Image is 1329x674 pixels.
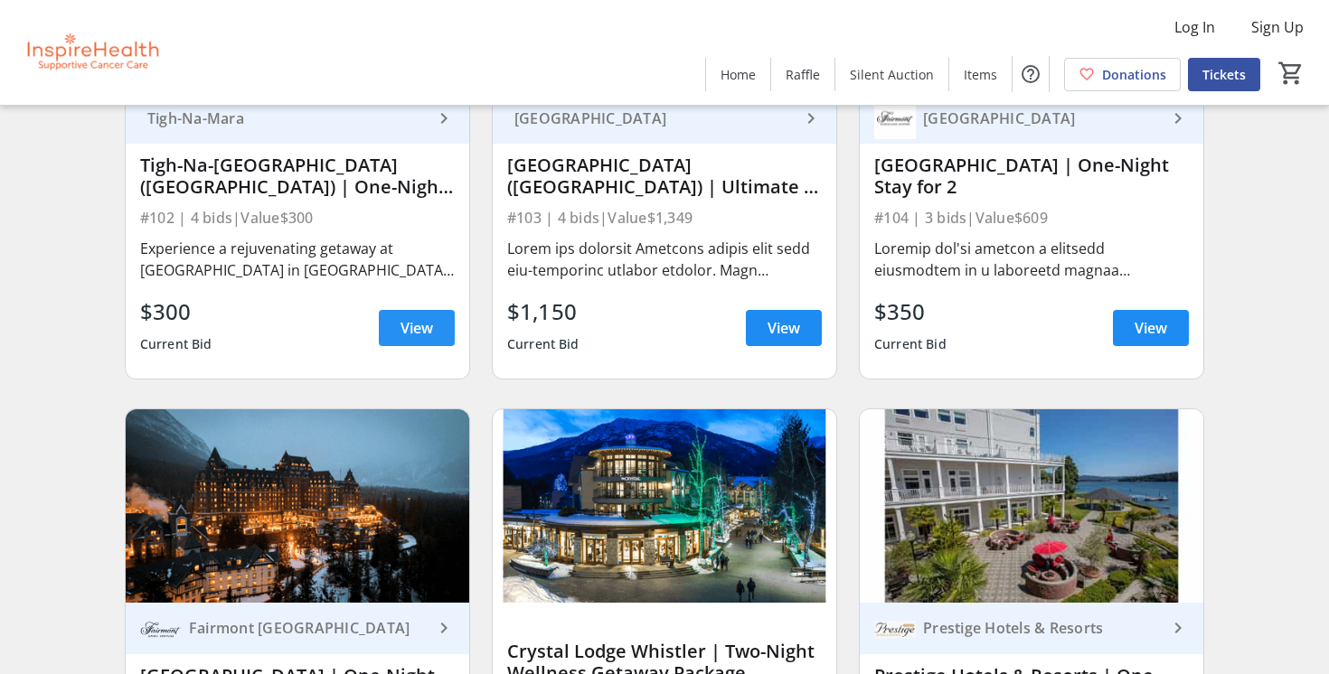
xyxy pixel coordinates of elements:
span: Sign Up [1251,16,1304,38]
span: Items [964,65,997,84]
div: [GEOGRAPHIC_DATA] [507,109,800,127]
div: #102 | 4 bids | Value $300 [140,205,455,230]
a: Fairmont Banff SpringsFairmont [GEOGRAPHIC_DATA] [126,603,469,654]
mat-icon: keyboard_arrow_right [433,617,455,639]
span: Tickets [1202,65,1246,84]
div: $350 [874,295,947,328]
div: Current Bid [140,328,212,360]
div: #103 | 4 bids | Value $1,349 [507,205,822,230]
div: $300 [140,295,212,328]
span: View [768,317,800,339]
div: [GEOGRAPHIC_DATA] [916,109,1167,127]
a: Tickets [1188,58,1260,91]
img: Fairmont Banff Springs | One-Night Stay for 2 [126,409,469,603]
span: View [1135,317,1167,339]
span: Raffle [786,65,820,84]
a: Fairmont Vancouver Airport[GEOGRAPHIC_DATA] [860,92,1203,144]
div: Fairmont [GEOGRAPHIC_DATA] [182,619,433,637]
a: Silent Auction [835,58,948,91]
div: Lorem ips dolorsit Ametcons adipis elit sedd eiu-temporinc utlabor etdolor. Magn aliquaenim admin... [507,238,822,281]
a: View [1113,310,1189,346]
button: Help [1013,56,1049,92]
img: Crystal Lodge Whistler | Two-Night Wellness Getaway Package [493,409,836,603]
div: Tigh-Na-[GEOGRAPHIC_DATA] ([GEOGRAPHIC_DATA]) | One-Night Getaway at [GEOGRAPHIC_DATA] [140,154,455,198]
span: Log In [1174,16,1215,38]
span: Home [721,65,756,84]
mat-icon: keyboard_arrow_right [1167,108,1189,129]
a: Prestige Hotels & ResortsPrestige Hotels & Resorts [860,603,1203,654]
a: Donations [1064,58,1181,91]
img: Prestige Hotels & Resorts | One-Night Stay for 2 (locations throughout BC) [860,409,1203,603]
a: View [379,310,455,346]
img: Fairmont Banff Springs [140,607,182,649]
div: [GEOGRAPHIC_DATA] | One-Night Stay for 2 [874,154,1189,198]
img: InspireHealth Supportive Cancer Care's Logo [11,7,172,98]
span: View [401,317,433,339]
div: #104 | 3 bids | Value $609 [874,205,1189,230]
div: $1,150 [507,295,580,328]
div: Loremip dol'si ametcon a elitsedd eiusmodtem in u laboreetd magnaa enimadm, veni qui-nostr exer u... [874,238,1189,281]
div: Experience a rejuvenating getaway at [GEOGRAPHIC_DATA] in [GEOGRAPHIC_DATA]. Enjoy a one-night st... [140,238,455,281]
div: [GEOGRAPHIC_DATA] ([GEOGRAPHIC_DATA]) | Ultimate 2 Night Victoria Getaway for 2 [507,154,822,198]
button: Cart [1275,57,1307,89]
a: Raffle [771,58,834,91]
span: Silent Auction [850,65,934,84]
img: Prestige Hotels & Resorts [874,607,916,649]
span: Donations [1102,65,1166,84]
div: Tigh-Na-Mara [140,109,433,127]
div: Current Bid [874,328,947,360]
div: Prestige Hotels & Resorts [916,619,1167,637]
a: Home [706,58,770,91]
a: Tigh-Na-Mara [126,92,469,144]
button: Sign Up [1237,13,1318,42]
a: Items [949,58,1012,91]
a: [GEOGRAPHIC_DATA] [493,92,836,144]
mat-icon: keyboard_arrow_right [433,108,455,129]
a: View [746,310,822,346]
img: Fairmont Vancouver Airport [874,98,916,139]
mat-icon: keyboard_arrow_right [1167,617,1189,639]
mat-icon: keyboard_arrow_right [800,108,822,129]
button: Log In [1160,13,1230,42]
div: Current Bid [507,328,580,360]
